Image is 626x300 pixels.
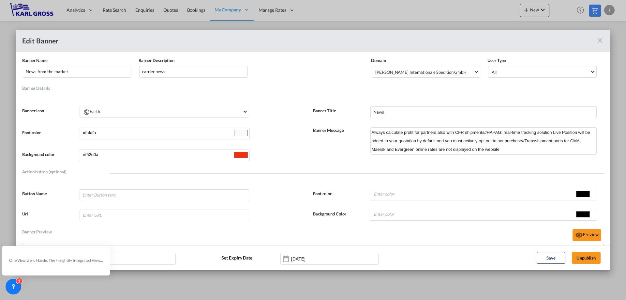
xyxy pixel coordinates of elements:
[83,108,242,115] div: Earth
[313,211,370,217] label: Background Color
[572,252,601,264] button: Unpublish
[139,66,248,78] input: Enter Banner Description
[82,128,233,138] input: Enter color
[22,211,79,217] label: Url
[313,108,370,114] label: Banner Title
[371,57,481,63] label: Domain
[291,256,332,261] input: Expiry Date
[139,57,248,63] label: Banner Description
[373,209,575,219] input: Enter color
[596,37,604,44] md-icon: icon-close fg-AAA8AD
[22,170,110,174] div: Action button (optional)
[488,66,597,78] md-select: {{(ctrl.parent.bannerInfo.viewBanner && !ctrl.parent.bannerInfo.selectedData.user_type) ? 'N/A' :...
[22,57,132,63] label: Banner Name
[372,66,480,78] md-select: {{(ctrl.parent.bannerInfo.viewBanner && !ctrl.parent.bannerInfo.selectedData.domain) ? 'N/A' : 'S...
[373,189,575,199] input: Enter color
[22,36,59,45] div: Edit Banner
[22,86,80,90] div: Banner Details
[573,229,601,241] button: icon-eyePreview
[80,189,249,201] input: Enter Button text
[492,70,497,75] div: All
[80,106,249,118] md-select: {{(ctrl.parent.bannerInfo.viewBanner && !ctrl.parent.bannerInfo.selectedData.data.theme.icon) ? '...
[221,255,280,261] label: Set Expiry Date
[375,69,467,75] div: [PERSON_NAME] Internationale Spedition GmbH
[82,150,233,160] input: Enter color
[487,57,597,63] label: User Type
[313,191,370,197] label: Font color
[16,30,610,270] md-dialog: Banner NameBanner Description ...
[22,108,79,114] label: Banner Icon
[80,210,249,221] input: Enter URL
[22,130,79,135] label: Font color
[593,34,606,47] button: icon-close fg-AAA8AD
[313,127,370,133] label: Banner Message
[22,191,79,197] label: Button Name
[22,151,79,157] label: Background color
[83,109,90,115] md-icon: icon-earth
[23,66,131,78] input: Enter Banner name
[370,106,597,118] input: Enter Banner Title
[575,231,583,239] md-icon: icon-eye
[22,227,52,243] div: Banner Preview
[537,252,565,264] button: Save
